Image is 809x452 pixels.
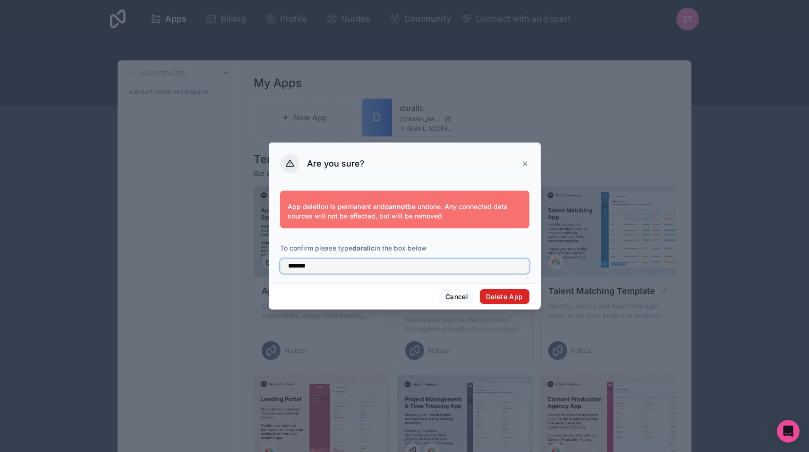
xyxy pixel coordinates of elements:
h3: Are you sure? [307,158,365,169]
p: App deletion is permanent and be undone. Any connected data sources will not be affected, but wil... [288,202,522,221]
button: Delete App [480,289,529,304]
p: To confirm please type in the box below [280,243,529,253]
div: Open Intercom Messenger [777,420,800,443]
strong: darallc [352,244,375,252]
strong: cannot [385,202,408,210]
button: Cancel [439,289,474,304]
